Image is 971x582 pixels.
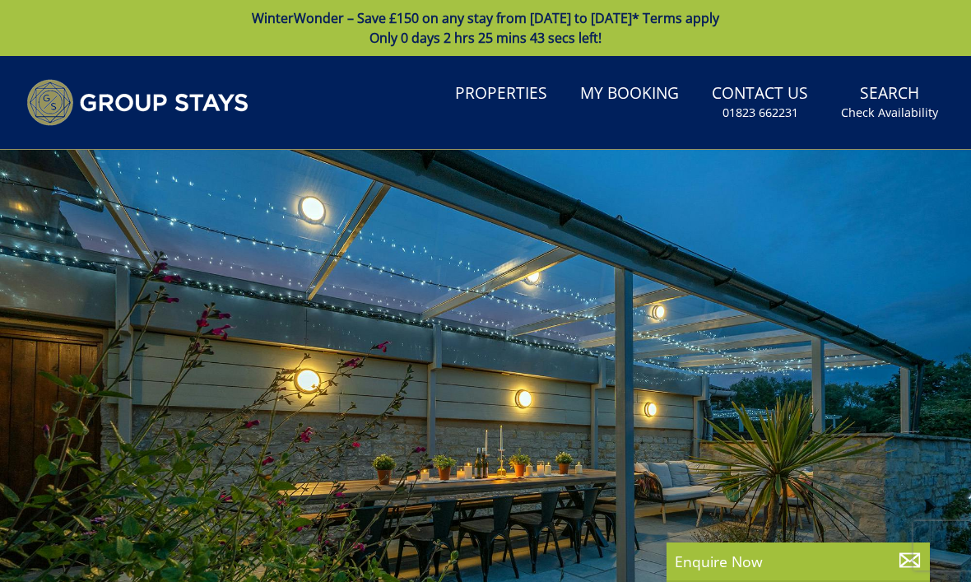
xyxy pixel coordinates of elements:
[675,551,922,572] p: Enquire Now
[448,76,554,113] a: Properties
[841,105,938,121] small: Check Availability
[834,76,945,129] a: SearchCheck Availability
[26,79,249,126] img: Group Stays
[722,105,798,121] small: 01823 662231
[574,76,685,113] a: My Booking
[369,29,602,47] span: Only 0 days 2 hrs 25 mins 43 secs left!
[705,76,815,129] a: Contact Us01823 662231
